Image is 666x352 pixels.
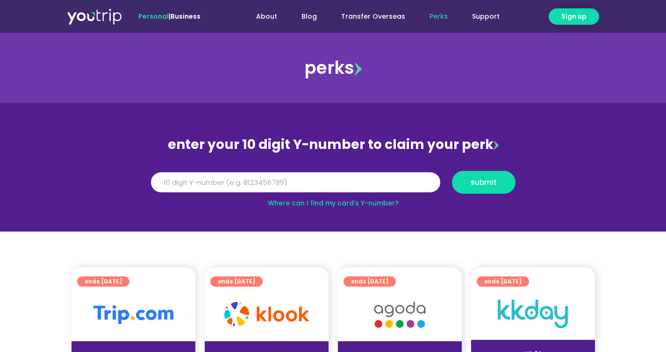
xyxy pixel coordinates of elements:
[151,172,440,193] input: 10 digit Y-number (e.g. 8123456789)
[226,8,512,25] nav: Menu
[77,276,129,287] a: ends [DATE]
[218,276,255,287] span: ends [DATE]
[561,12,587,21] span: Sign up
[85,276,122,287] span: ends [DATE]
[344,276,396,287] a: ends [DATE]
[452,171,516,194] button: submit
[146,133,520,157] div: enter your 10 digit Y-number to claim your perk
[138,12,169,21] span: Personal
[351,276,388,287] span: ends [DATE]
[477,276,529,287] a: ends [DATE]
[329,8,417,25] a: Transfer Overseas
[549,8,599,25] a: Sign up
[171,12,201,21] a: Business
[138,12,201,21] span: |
[484,276,522,287] span: ends [DATE]
[289,8,329,25] a: Blog
[244,8,289,25] a: About
[268,198,399,208] a: Where can I find my card’s Y-number?
[471,179,497,186] span: submit
[151,171,516,201] form: Y Number
[210,276,263,287] a: ends [DATE]
[460,8,512,25] a: Support
[417,8,460,25] a: Perks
